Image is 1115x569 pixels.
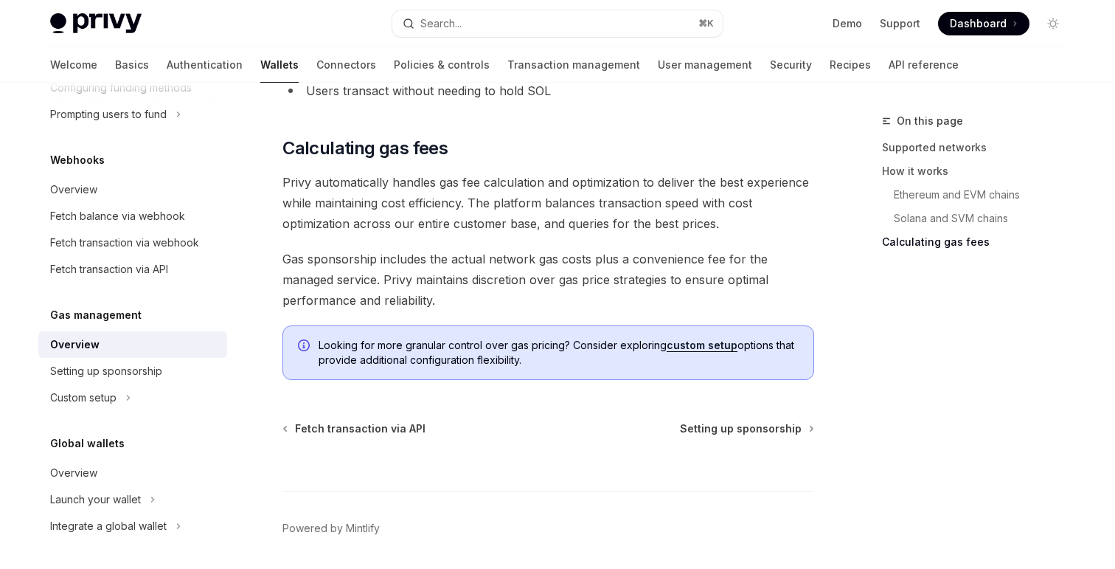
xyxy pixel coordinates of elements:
a: Overview [38,176,227,203]
div: Fetch transaction via webhook [50,234,199,252]
div: Setting up sponsorship [50,362,162,380]
a: Recipes [830,47,871,83]
span: On this page [897,112,963,130]
a: Ethereum and EVM chains [882,183,1077,207]
a: Fetch transaction via API [284,421,425,436]
li: Users transact without needing to hold SOL [282,80,814,101]
a: Wallets [260,47,299,83]
a: Policies & controls [394,47,490,83]
h5: Global wallets [50,435,125,452]
a: custom setup [667,339,737,352]
a: Connectors [316,47,376,83]
a: Transaction management [507,47,640,83]
h5: Gas management [50,306,142,324]
a: Overview [38,331,227,358]
div: Overview [50,464,97,482]
a: Setting up sponsorship [38,358,227,384]
a: Calculating gas fees [882,230,1077,254]
a: Supported networks [882,136,1077,159]
a: Security [770,47,812,83]
a: Solana and SVM chains [882,207,1077,230]
a: Basics [115,47,149,83]
button: Open search [392,10,723,37]
div: Prompting users to fund [50,106,167,123]
div: Search... [420,15,462,32]
div: Overview [50,181,97,199]
a: Support [880,16,920,31]
a: Fetch balance via webhook [38,203,227,230]
span: Privy automatically handles gas fee calculation and optimization to deliver the best experience w... [282,172,814,234]
img: light logo [50,13,142,34]
span: Setting up sponsorship [680,421,802,436]
a: Fetch transaction via API [38,256,227,283]
button: Toggle Custom setup section [38,384,227,411]
button: Toggle Integrate a global wallet section [38,513,227,539]
svg: Info [298,339,313,354]
a: API reference [889,47,959,83]
div: Launch your wallet [50,491,141,508]
span: ⌘ K [698,18,714,30]
button: Toggle dark mode [1041,12,1065,35]
a: How it works [882,159,1077,183]
span: Fetch transaction via API [295,421,425,436]
a: Welcome [50,47,97,83]
a: Setting up sponsorship [680,421,813,436]
a: Authentication [167,47,243,83]
a: Dashboard [938,12,1029,35]
span: Calculating gas fees [282,137,448,160]
a: Demo [833,16,862,31]
div: Custom setup [50,389,117,407]
span: Looking for more granular control over gas pricing? Consider exploring options that provide addit... [319,338,799,368]
span: Dashboard [950,16,1007,31]
div: Fetch transaction via API [50,261,168,278]
h5: Webhooks [50,151,105,169]
div: Overview [50,336,100,354]
button: Toggle Prompting users to fund section [38,101,227,128]
a: Overview [38,460,227,486]
a: User management [658,47,752,83]
div: Fetch balance via webhook [50,207,185,225]
a: Powered by Mintlify [282,521,380,536]
button: Toggle Launch your wallet section [38,486,227,513]
a: Fetch transaction via webhook [38,230,227,256]
span: Gas sponsorship includes the actual network gas costs plus a convenience fee for the managed serv... [282,249,814,311]
div: Integrate a global wallet [50,517,167,535]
